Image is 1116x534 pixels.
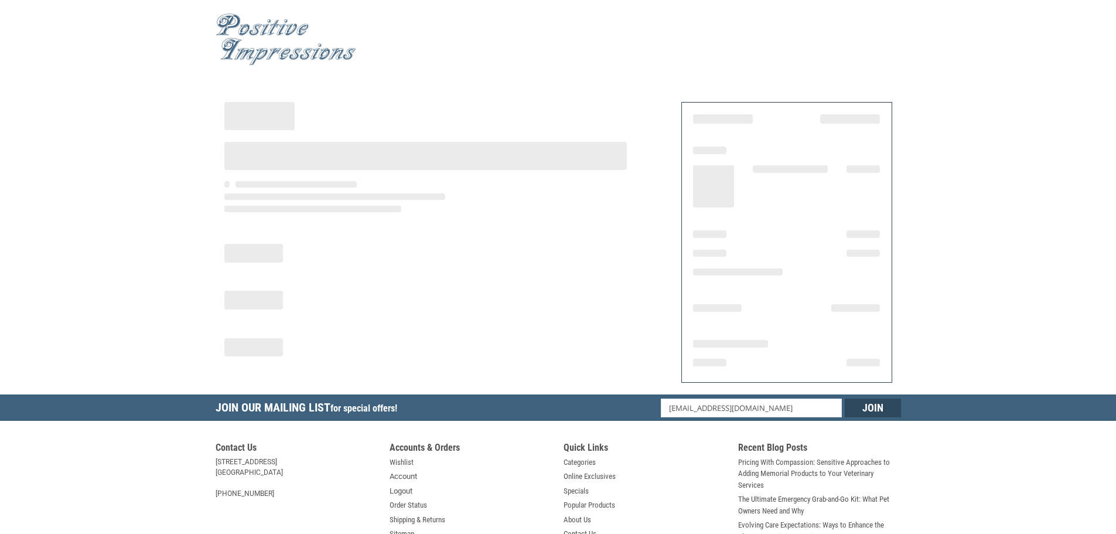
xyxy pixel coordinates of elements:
[390,485,412,497] a: Logout
[738,494,901,516] a: The Ultimate Emergency Grab-and-Go Kit: What Pet Owners Need and Why
[845,399,901,417] input: Join
[216,394,403,424] h5: Join Our Mailing List
[330,403,397,414] span: for special offers!
[216,457,378,499] address: [STREET_ADDRESS] [GEOGRAPHIC_DATA] [PHONE_NUMBER]
[564,514,591,526] a: About Us
[390,442,552,457] h5: Accounts & Orders
[564,442,726,457] h5: Quick Links
[738,457,901,491] a: Pricing With Compassion: Sensitive Approaches to Adding Memorial Products to Your Veterinary Serv...
[390,471,417,482] a: Account
[564,471,616,482] a: Online Exclusives
[564,485,589,497] a: Specials
[390,514,445,526] a: Shipping & Returns
[390,499,427,511] a: Order Status
[564,499,615,511] a: Popular Products
[216,442,378,457] h5: Contact Us
[738,442,901,457] h5: Recent Blog Posts
[564,457,596,468] a: Categories
[216,13,356,66] img: Positive Impressions
[390,457,414,468] a: Wishlist
[661,399,842,417] input: Email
